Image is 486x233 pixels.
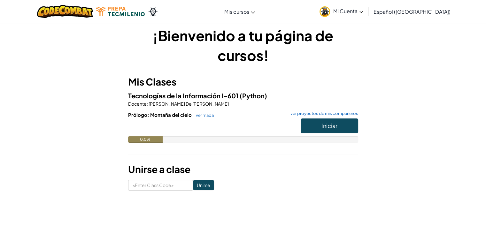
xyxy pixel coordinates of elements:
[193,113,214,118] a: ver mapa
[128,92,240,100] span: Tecnologías de la Información I-601
[221,3,258,20] a: Mis cursos
[193,180,214,190] input: Unirse
[148,101,229,107] span: [PERSON_NAME] De [PERSON_NAME]
[370,3,454,20] a: Español ([GEOGRAPHIC_DATA])
[320,6,330,17] img: avatar
[240,92,267,100] span: (Python)
[147,101,148,107] span: :
[128,26,358,65] h1: ¡Bienvenido a tu página de cursos!
[316,1,366,21] a: Mi Cuenta
[148,7,158,16] img: Ozaria
[128,180,193,191] input: <Enter Class Code>
[128,136,163,143] div: 0.0%
[96,7,145,16] img: Tecmilenio logo
[128,75,358,89] h3: Mis Clases
[374,8,451,15] span: Español ([GEOGRAPHIC_DATA])
[287,111,358,116] a: ver proyectos de mis compañeros
[224,8,249,15] span: Mis cursos
[37,5,93,18] img: CodeCombat logo
[128,101,147,107] span: Docente
[128,112,193,118] span: Prólogo: Montaña del cielo
[333,8,363,14] span: Mi Cuenta
[301,118,358,133] button: Iniciar
[128,162,358,177] h3: Unirse a clase
[321,122,337,129] span: Iniciar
